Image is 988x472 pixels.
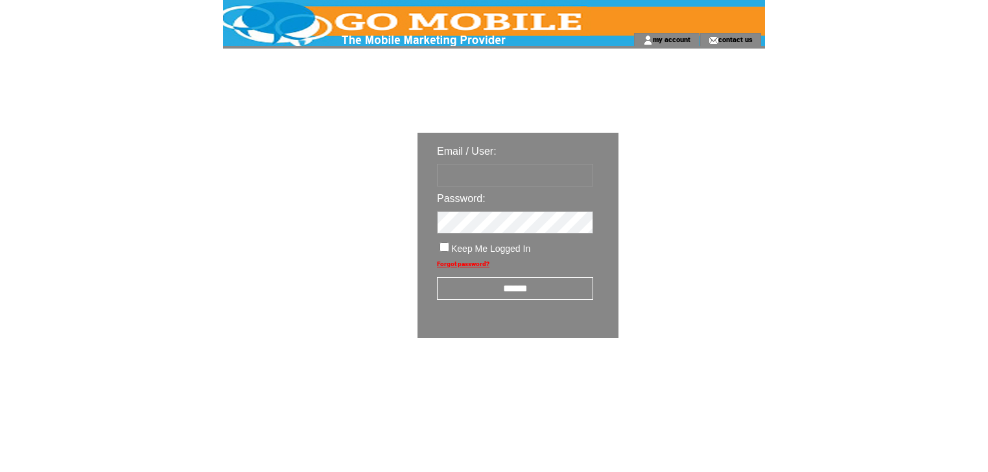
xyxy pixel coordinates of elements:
[653,35,690,43] a: my account
[437,193,486,204] span: Password:
[437,146,497,157] span: Email / User:
[451,243,530,254] span: Keep Me Logged In
[718,35,753,43] a: contact us
[437,260,489,267] a: Forgot password?
[709,35,718,45] img: contact_us_icon.gif;jsessionid=E617C4FA20FEEBA49B3945F66D7542E5
[656,370,721,387] img: transparent.png;jsessionid=E617C4FA20FEEBA49B3945F66D7542E5
[643,35,653,45] img: account_icon.gif;jsessionid=E617C4FA20FEEBA49B3945F66D7542E5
